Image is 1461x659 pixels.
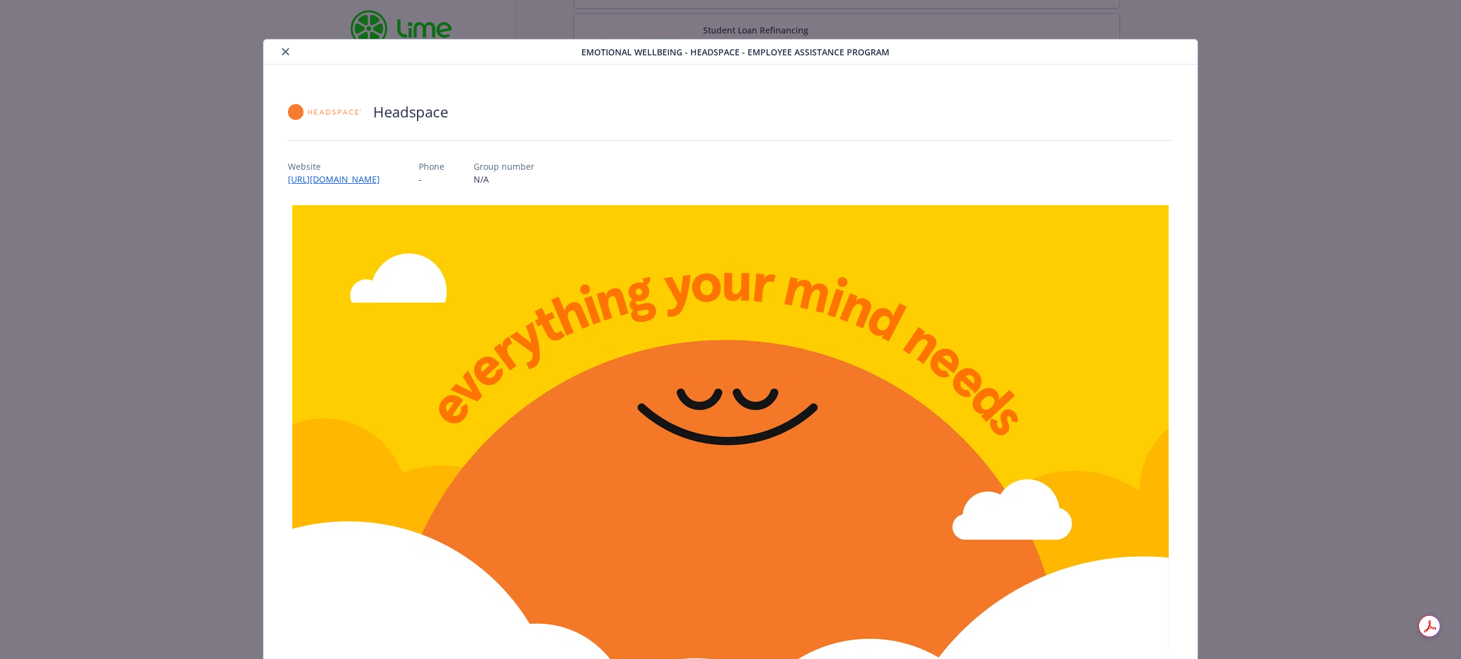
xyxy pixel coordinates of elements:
p: Website [288,160,390,173]
img: Headspace [288,94,361,130]
p: - [419,173,444,186]
p: N/A [474,173,534,186]
p: Group number [474,160,534,173]
h2: Headspace [373,102,448,122]
button: close [278,44,293,59]
span: Emotional Wellbeing - Headspace - Employee Assistance Program [581,46,889,58]
a: [URL][DOMAIN_NAME] [288,173,390,185]
p: Phone [419,160,444,173]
